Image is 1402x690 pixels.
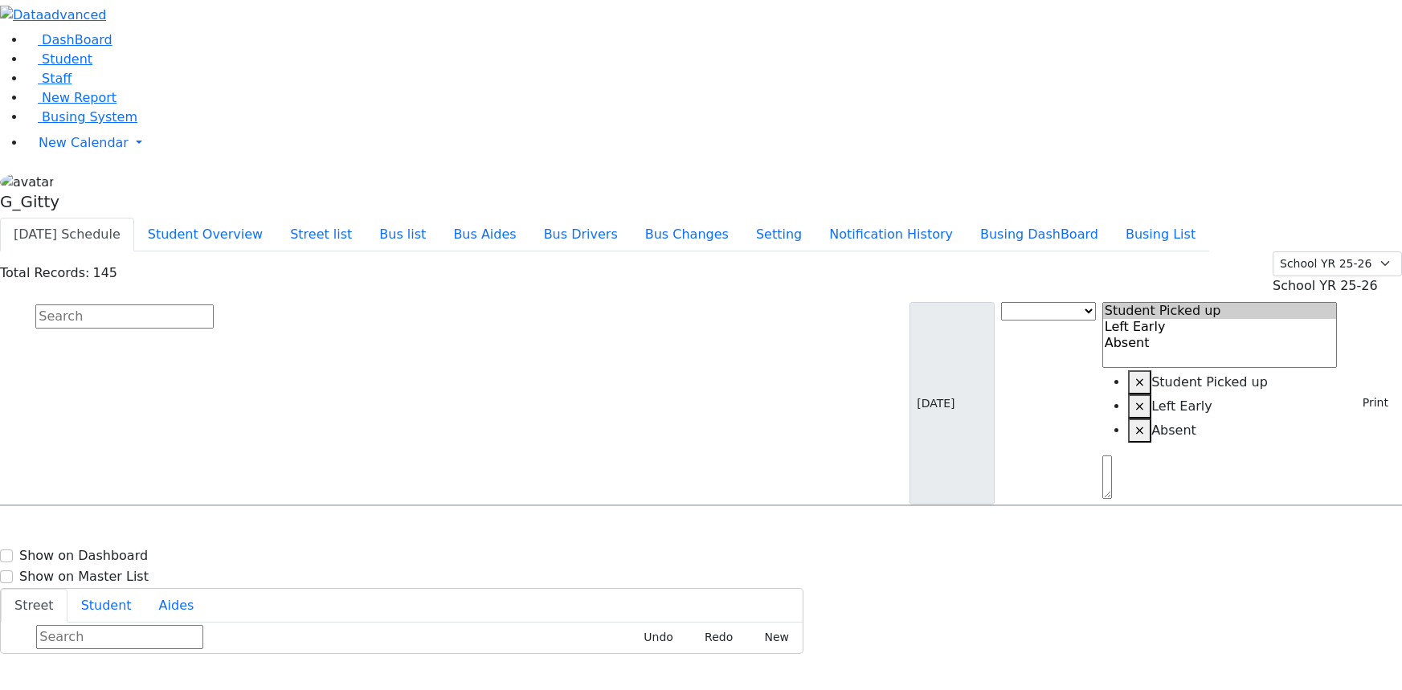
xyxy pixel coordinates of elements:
input: Search [36,625,203,649]
li: Student Picked up [1128,370,1338,394]
a: Student [26,51,92,67]
button: Busing DashBoard [967,218,1112,251]
button: Notification History [815,218,967,251]
button: Bus Aides [439,218,529,251]
textarea: Search [1102,455,1112,499]
span: New Report [42,90,116,105]
button: Busing List [1112,218,1209,251]
span: × [1134,374,1145,390]
label: Show on Dashboard [19,546,148,565]
button: Street list [276,218,366,251]
span: Busing System [42,109,137,125]
button: Setting [742,218,815,251]
button: New [746,625,796,650]
label: Show on Master List [19,567,149,586]
div: Street [1,623,803,653]
a: Staff [26,71,72,86]
button: Student Overview [134,218,276,251]
a: Busing System [26,109,137,125]
span: Student [42,51,92,67]
span: Absent [1151,423,1196,438]
a: DashBoard [26,32,112,47]
span: Staff [42,71,72,86]
input: Search [35,304,214,329]
span: School YR 25-26 [1273,278,1378,293]
button: Remove item [1128,418,1151,443]
li: Absent [1128,418,1338,443]
button: Bus list [366,218,439,251]
span: Student Picked up [1151,374,1268,390]
button: Aides [145,589,208,623]
span: New Calendar [39,135,129,150]
span: × [1134,423,1145,438]
a: New Report [26,90,116,105]
button: Bus Drivers [530,218,632,251]
button: Print [1343,390,1396,415]
select: Default select example [1273,251,1402,276]
span: DashBoard [42,32,112,47]
li: Left Early [1128,394,1338,418]
button: Bus Changes [632,218,742,251]
span: Left Early [1151,398,1212,414]
option: Absent [1103,335,1337,351]
button: Remove item [1128,394,1151,418]
span: 145 [92,265,117,280]
span: × [1134,398,1145,414]
button: Remove item [1128,370,1151,394]
button: Student [67,589,145,623]
button: Street [1,589,67,623]
option: Student Picked up [1103,303,1337,319]
a: New Calendar [26,127,1402,159]
button: Redo [687,625,740,650]
option: Left Early [1103,319,1337,335]
button: Undo [626,625,681,650]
